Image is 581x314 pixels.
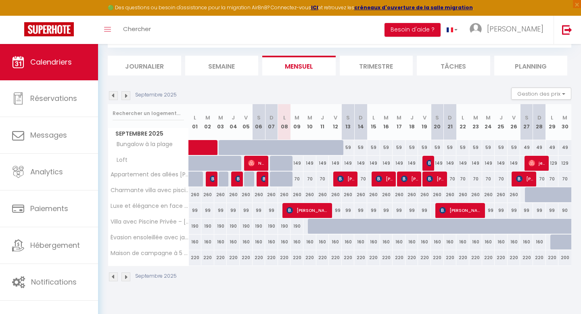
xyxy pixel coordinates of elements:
div: 99 [342,203,355,218]
div: 260 [456,187,469,202]
abbr: L [462,114,464,121]
span: [PERSON_NAME] [401,171,418,186]
th: 13 [342,104,355,140]
span: Maison de campagne à 5 min de la plage [109,250,190,256]
div: 70 [303,172,316,186]
div: 99 [240,203,253,218]
div: 190 [290,219,303,234]
div: 260 [380,187,393,202]
th: 24 [482,104,495,140]
div: 190 [265,219,278,234]
div: 260 [469,187,482,202]
div: 260 [278,187,291,202]
span: Luxe et élégance en face des Halles [109,203,190,209]
div: 59 [444,140,457,155]
div: 59 [482,140,495,155]
div: 149 [354,156,367,171]
div: 160 [201,234,214,249]
div: 70 [456,172,469,186]
a: ... [PERSON_NAME] [464,16,554,44]
div: 99 [265,203,278,218]
abbr: V [423,114,426,121]
div: 149 [329,156,342,171]
th: 17 [393,104,405,140]
div: 160 [253,234,265,249]
abbr: D [537,114,541,121]
strong: ICI [311,4,318,11]
button: Gestion des prix [511,88,571,100]
abbr: L [372,114,375,121]
div: 99 [367,203,380,218]
div: 149 [290,156,303,171]
abbr: M [473,114,478,121]
div: 220 [444,250,457,265]
strong: créneaux d'ouverture de la salle migration [354,4,473,11]
div: 260 [303,187,316,202]
abbr: J [499,114,503,121]
div: 260 [367,187,380,202]
div: 220 [316,250,329,265]
div: 260 [201,187,214,202]
th: 20 [431,104,444,140]
input: Rechercher un logement... [113,106,184,121]
div: 260 [290,187,303,202]
div: 160 [354,234,367,249]
span: [PERSON_NAME] [376,171,393,186]
div: 200 [558,250,571,265]
div: 99 [393,203,405,218]
th: 12 [329,104,342,140]
div: 99 [482,203,495,218]
div: 220 [189,250,202,265]
div: 99 [520,203,533,218]
div: 49 [558,140,571,155]
div: 99 [508,203,520,218]
div: 99 [201,203,214,218]
abbr: M [295,114,299,121]
div: 160 [495,234,508,249]
abbr: L [194,114,196,121]
div: 220 [456,250,469,265]
div: 190 [253,219,265,234]
div: 149 [380,156,393,171]
div: 160 [533,234,546,249]
th: 18 [405,104,418,140]
div: 160 [316,234,329,249]
span: Loft [109,156,140,165]
abbr: M [205,114,210,121]
div: 160 [265,234,278,249]
div: 220 [240,250,253,265]
div: 160 [227,234,240,249]
div: 160 [367,234,380,249]
span: [PERSON_NAME] [426,171,444,186]
div: 220 [278,250,291,265]
span: Hébergement [30,240,80,250]
th: 05 [240,104,253,140]
div: 160 [482,234,495,249]
span: Septembre 2025 [108,128,188,140]
div: 160 [290,234,303,249]
div: 260 [354,187,367,202]
div: 99 [227,203,240,218]
th: 26 [508,104,520,140]
div: 220 [303,250,316,265]
div: 260 [444,187,457,202]
span: [PERSON_NAME]- may we bring our luggage earlier as we are flying in at 8am? [PERSON_NAME] [426,155,431,171]
div: 260 [189,187,202,202]
div: 260 [265,187,278,202]
abbr: J [321,114,324,121]
th: 25 [495,104,508,140]
div: 99 [354,203,367,218]
div: 220 [405,250,418,265]
th: 22 [456,104,469,140]
span: je ne connais pas encore nos heures d arrivee et de départ, [PERSON_NAME] [529,155,546,171]
div: 59 [354,140,367,155]
div: 220 [482,250,495,265]
span: [PERSON_NAME] [487,24,543,34]
th: 06 [253,104,265,140]
span: [PERSON_NAME] [210,171,214,186]
a: Chercher [117,16,157,44]
div: 220 [227,250,240,265]
div: 70 [546,172,559,186]
div: 260 [342,187,355,202]
p: Septembre 2025 [135,272,177,280]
